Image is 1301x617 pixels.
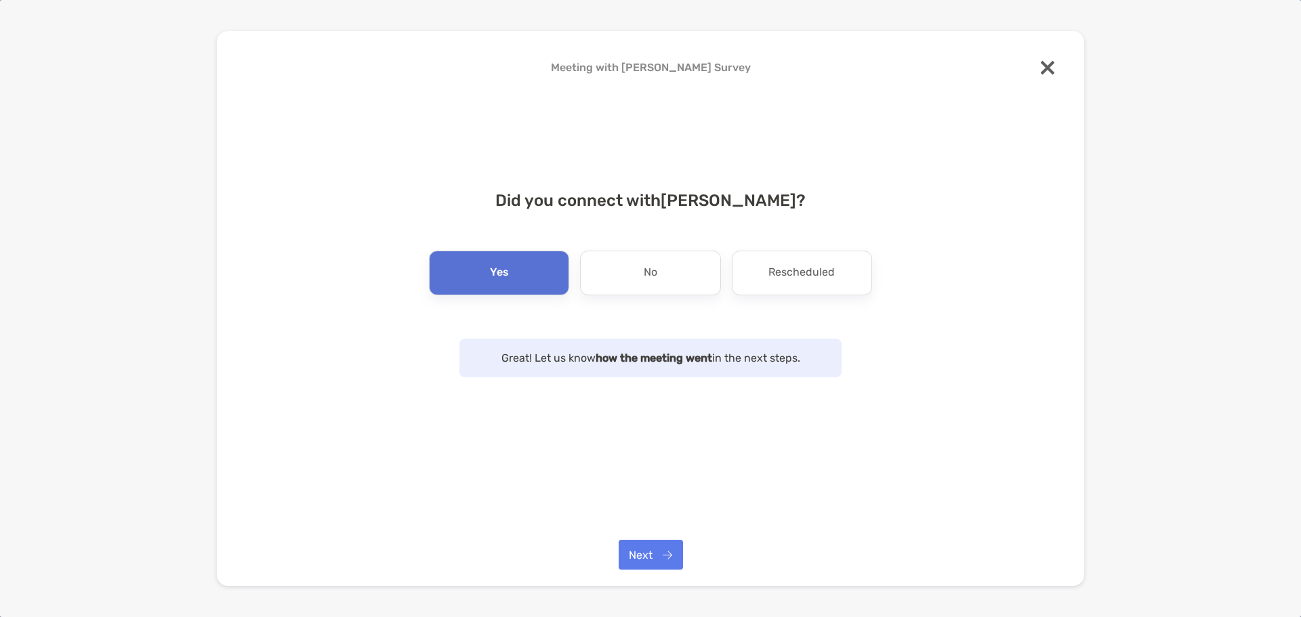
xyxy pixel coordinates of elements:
[239,61,1062,74] h4: Meeting with [PERSON_NAME] Survey
[490,262,509,284] p: Yes
[596,352,712,364] strong: how the meeting went
[1041,61,1054,75] img: close modal
[619,540,683,570] button: Next
[768,262,835,284] p: Rescheduled
[239,191,1062,210] h4: Did you connect with [PERSON_NAME] ?
[644,262,657,284] p: No
[473,349,828,366] p: Great! Let us know in the next steps.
